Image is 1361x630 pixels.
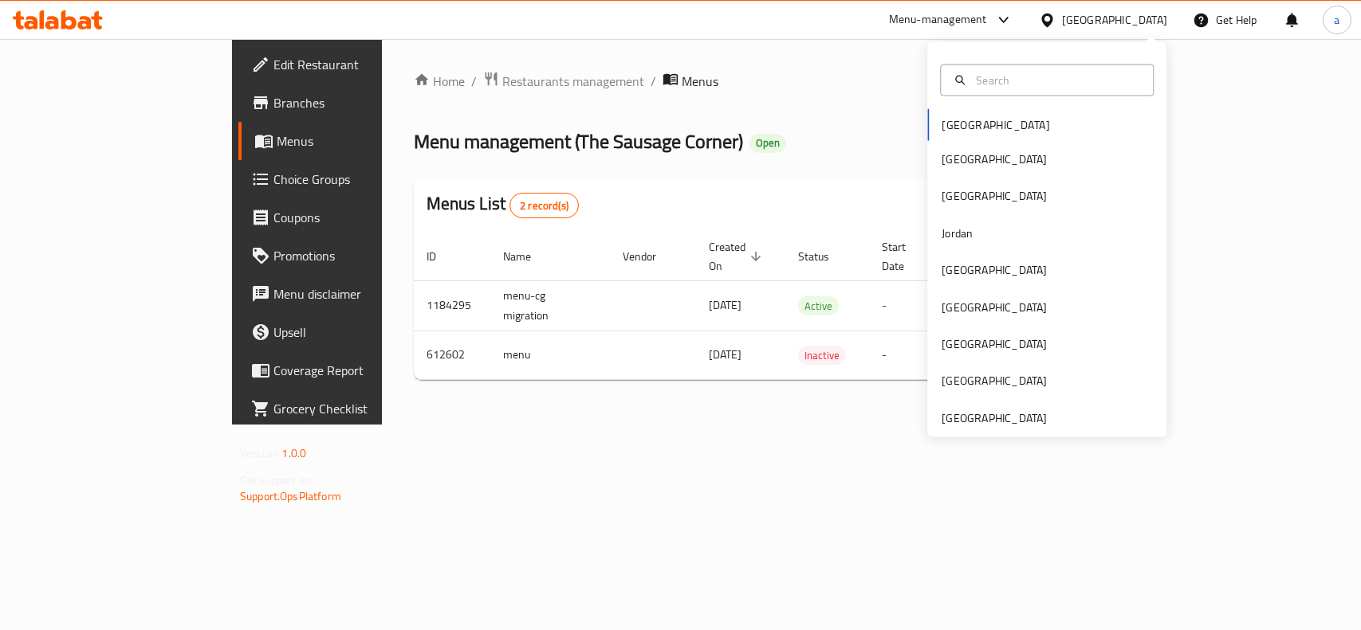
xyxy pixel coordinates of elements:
span: Start Date [882,237,926,276]
span: Upsell [273,323,446,342]
td: menu [490,331,610,379]
h2: Menus List [427,192,579,218]
span: Name [503,247,552,266]
div: Jordan [942,224,973,241]
span: [DATE] [709,295,741,315]
span: Grocery Checklist [273,399,446,418]
span: Version: [240,443,279,464]
span: Menus [277,131,446,151]
span: a [1334,11,1339,29]
span: Choice Groups [273,170,446,189]
td: - [869,280,946,331]
span: Get support on: [240,470,313,491]
div: [GEOGRAPHIC_DATA] [942,372,1047,389]
span: Restaurants management [502,72,644,91]
div: [GEOGRAPHIC_DATA] [942,335,1047,353]
div: Inactive [798,346,846,365]
span: Promotions [273,246,446,265]
div: Menu-management [889,10,987,29]
a: Restaurants management [483,71,644,92]
td: menu-cg migration [490,280,610,331]
a: Support.OpsPlatform [240,486,341,507]
td: - [869,331,946,379]
span: Menu disclaimer [273,284,446,303]
span: Coverage Report [273,361,446,380]
table: enhanced table [414,233,1206,380]
div: [GEOGRAPHIC_DATA] [942,151,1047,168]
li: / [471,72,477,91]
span: Vendor [623,247,677,266]
span: 2 record(s) [510,198,578,213]
span: ID [427,247,457,266]
nav: breadcrumb [414,71,1097,92]
a: Coupons [238,198,459,237]
span: Branches [273,93,446,112]
span: 1.0.0 [281,443,306,464]
div: [GEOGRAPHIC_DATA] [942,261,1047,279]
span: Created On [709,237,766,276]
div: [GEOGRAPHIC_DATA] [1062,11,1167,29]
span: Status [798,247,850,266]
a: Upsell [238,313,459,351]
a: Branches [238,84,459,122]
span: [DATE] [709,344,741,365]
li: / [651,72,656,91]
a: Grocery Checklist [238,389,459,428]
div: Open [749,134,786,153]
div: Total records count [509,193,579,218]
span: Open [749,136,786,150]
span: Menu management ( The Sausage Corner ) [414,123,743,159]
span: Inactive [798,346,846,365]
a: Coverage Report [238,351,459,389]
div: [GEOGRAPHIC_DATA] [942,409,1047,426]
a: Choice Groups [238,160,459,198]
span: Coupons [273,208,446,227]
div: [GEOGRAPHIC_DATA] [942,187,1047,205]
span: Menus [682,72,718,91]
div: [GEOGRAPHIC_DATA] [942,298,1047,315]
span: Active [798,297,839,315]
a: Edit Restaurant [238,45,459,84]
span: Edit Restaurant [273,55,446,74]
a: Promotions [238,237,459,275]
a: Menu disclaimer [238,275,459,313]
a: Menus [238,122,459,160]
input: Search [970,71,1143,88]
